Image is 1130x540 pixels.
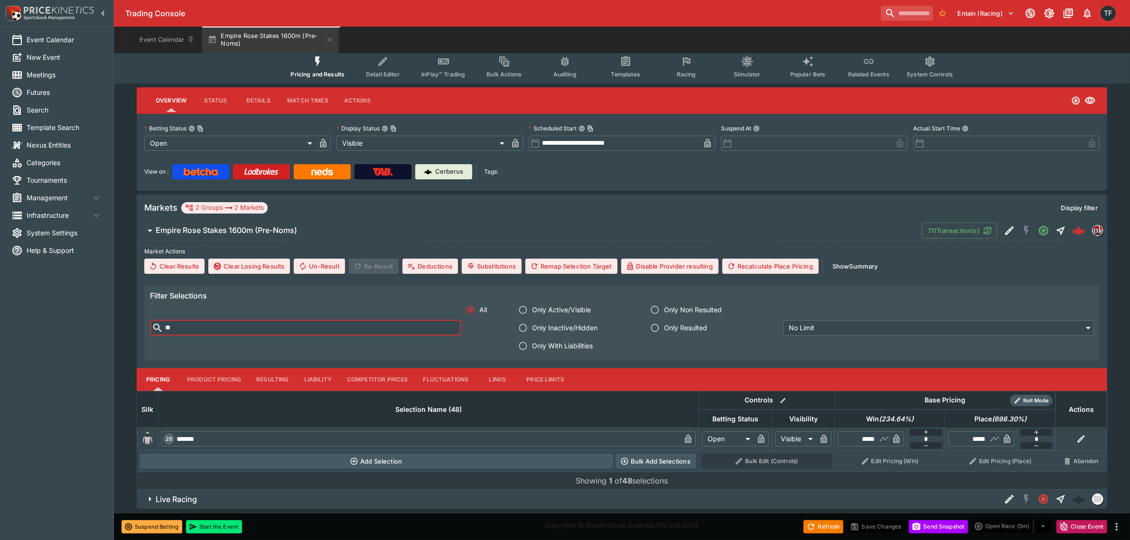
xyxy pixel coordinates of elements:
[1001,491,1018,508] button: Edit Detail
[290,71,345,78] span: Pricing and Results
[779,413,828,425] span: Visibility
[775,431,816,447] div: Visible
[803,520,843,533] button: Refresh
[486,71,522,78] span: Bulk Actions
[664,323,707,333] span: Only Resulted
[948,454,1053,469] button: Edit Pricing (Place)
[336,136,508,151] div: Visible
[1079,5,1096,22] button: Notifications
[134,27,200,53] button: Event Calendar
[879,413,914,425] em: ( 234.64 %)
[1001,222,1018,239] button: Edit Detail
[27,193,91,203] span: Management
[366,71,400,78] span: Detail Editor
[519,368,572,391] button: Price Limits
[611,71,640,78] span: Templates
[390,125,397,132] button: Copy To Clipboard
[148,89,194,112] button: Overview
[790,71,826,78] span: Popular Bets
[702,413,769,425] span: Betting Status
[1093,225,1103,236] img: pricekinetics
[525,259,617,274] button: Remap Selection Target
[484,164,498,179] label: Tags:
[881,6,933,21] input: search
[906,71,953,78] span: System Controls
[436,167,464,177] p: Cerberus
[479,305,487,315] span: All
[1069,221,1088,240] a: 962f21f2-6cef-438d-ab0c-dfcff34cc9dd
[27,158,102,168] span: Categories
[962,125,969,132] button: Actual Start Time
[283,50,961,84] div: Event type filters
[1101,6,1116,21] div: Tom Flynn
[838,454,943,469] button: Edit Pricing (Win)
[1038,225,1049,236] svg: Open
[185,202,264,214] div: 2 Groups 2 Markets
[677,71,696,78] span: Racing
[734,71,760,78] span: Simulator
[140,431,155,447] img: blank-silk.png
[150,291,1094,301] h6: Filter Selections
[421,71,465,78] span: InPlay™ Trading
[616,454,696,469] button: Bulk Add Selections via CSV Data
[137,221,922,240] button: Empire Rose Stakes 1600m (Pre-Noms)
[339,368,416,391] button: Competitor Prices
[952,6,1020,21] button: Select Tenant
[935,6,950,21] button: No Bookmarks
[921,394,970,406] div: Base Pricing
[1010,395,1053,406] div: Show/hide Price Roll mode configuration.
[121,520,182,533] button: Suspend Betting
[336,124,380,132] p: Display Status
[297,368,339,391] button: Liability
[783,320,1094,335] div: No Limit
[913,124,960,132] p: Actual Start Time
[1019,397,1053,405] span: Roll Mode
[1092,493,1103,505] div: liveracing
[237,89,280,112] button: Details
[336,89,379,112] button: Actions
[125,9,877,19] div: Trading Console
[415,164,472,179] a: Cerberus
[621,259,719,274] button: Disable Provider resulting
[27,175,102,185] span: Tournaments
[579,125,585,132] button: Scheduled StartCopy To Clipboard
[777,394,789,407] button: Bulk edit
[664,305,722,315] span: Only Non Resulted
[532,305,591,315] span: Only Active/Visible
[532,323,598,333] span: Only Inactive/Hidden
[609,476,613,485] b: 1
[27,245,102,255] span: Help & Support
[27,70,102,80] span: Meetings
[27,105,102,115] span: Search
[462,259,522,274] button: Substitutions
[27,87,102,97] span: Futures
[244,168,279,176] img: Ladbrokes
[280,89,336,112] button: Match Times
[1018,491,1035,508] button: SGM Disabled
[156,494,197,504] h6: Live Racing
[1052,222,1069,239] button: Straight
[164,436,174,442] span: 28
[721,124,751,132] p: Suspend At
[1072,224,1085,237] img: logo-cerberus--red.svg
[27,210,91,220] span: Infrastructure
[529,124,577,132] p: Scheduled Start
[722,259,819,274] button: Recalculate Place Pricing
[702,431,754,447] div: Open
[137,368,179,391] button: Pricing
[197,125,204,132] button: Copy To Clipboard
[699,391,835,410] th: Controls
[184,168,218,176] img: Betcha
[402,259,458,274] button: Deductions
[972,520,1053,533] div: split button
[311,168,333,176] img: Neds
[144,136,316,151] div: Open
[1072,224,1085,237] div: 962f21f2-6cef-438d-ab0c-dfcff34cc9dd
[909,520,968,533] button: Send Snapshot
[349,259,399,274] span: Re-Result
[382,125,388,132] button: Display StatusCopy To Clipboard
[992,413,1027,425] em: ( 698.30 %)
[156,225,297,235] h6: Empire Rose Stakes 1600m (Pre-Noms)
[249,368,296,391] button: Resulting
